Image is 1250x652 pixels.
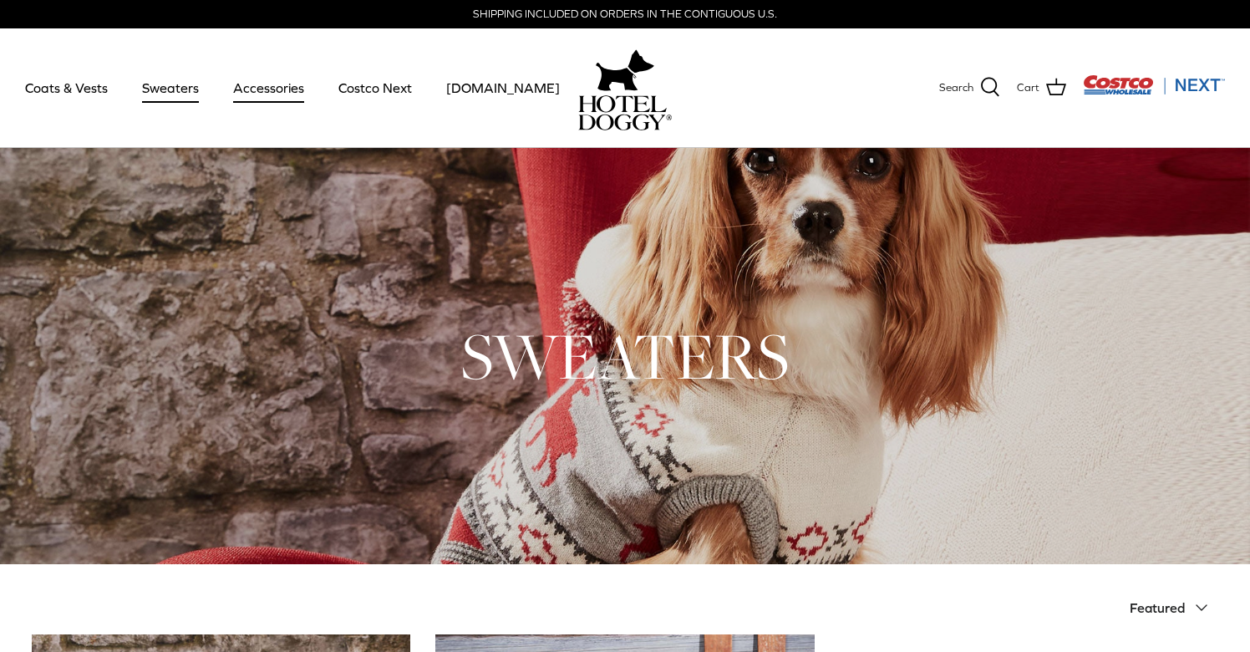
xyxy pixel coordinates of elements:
[1083,74,1225,95] img: Costco Next
[1083,85,1225,98] a: Visit Costco Next
[10,59,123,116] a: Coats & Vests
[1017,79,1039,97] span: Cart
[578,95,672,130] img: hoteldoggycom
[578,45,672,130] a: hoteldoggy.com hoteldoggycom
[127,59,214,116] a: Sweaters
[323,59,427,116] a: Costco Next
[1017,77,1066,99] a: Cart
[1130,589,1218,626] button: Featured
[596,45,654,95] img: hoteldoggy.com
[939,79,973,97] span: Search
[939,77,1000,99] a: Search
[218,59,319,116] a: Accessories
[431,59,575,116] a: [DOMAIN_NAME]
[32,315,1218,397] h1: SWEATERS
[1130,600,1185,615] span: Featured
